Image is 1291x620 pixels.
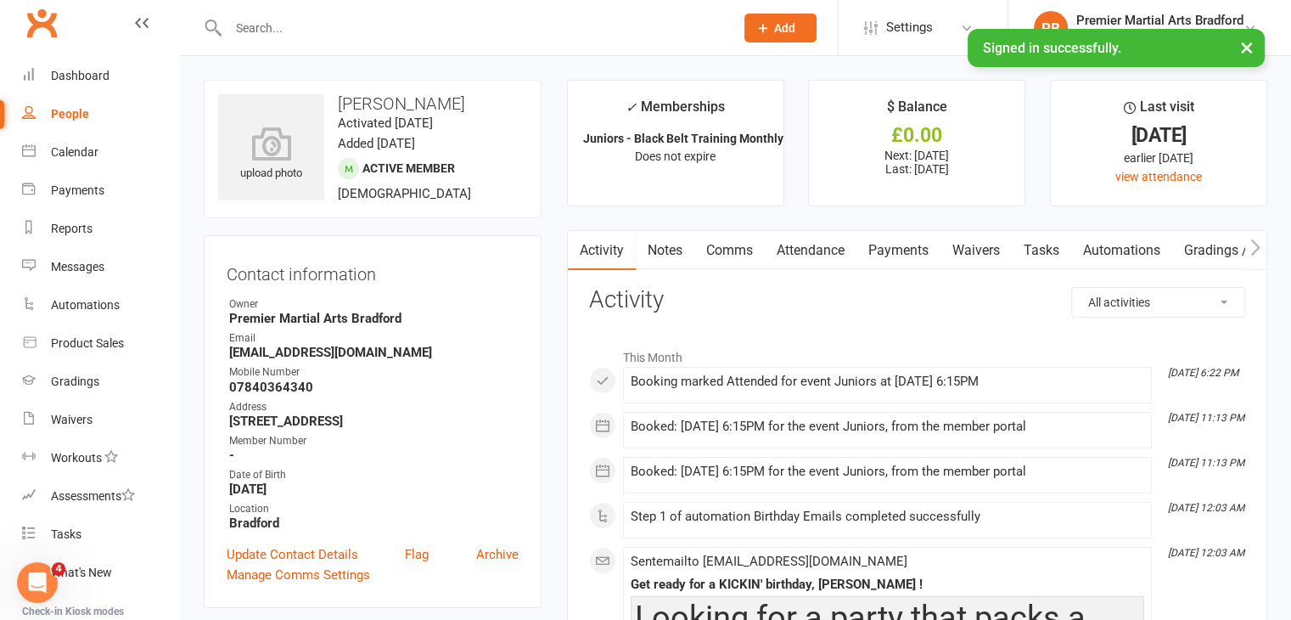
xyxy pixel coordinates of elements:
[338,136,415,151] time: Added [DATE]
[229,380,519,395] strong: 07840364340
[1168,502,1244,514] i: [DATE] 12:03 AM
[362,161,455,175] span: Active member
[51,451,102,465] div: Workouts
[229,311,519,326] strong: Premier Martial Arts Bradford
[22,439,179,477] a: Workouts
[694,231,765,270] a: Comms
[22,516,179,554] a: Tasks
[1124,96,1194,127] div: Last visit
[51,336,124,350] div: Product Sales
[227,565,370,585] a: Manage Comms Settings
[1066,149,1251,167] div: earlier [DATE]
[51,145,98,159] div: Calendar
[765,231,856,270] a: Attendance
[338,186,471,201] span: [DEMOGRAPHIC_DATA]
[1066,127,1251,144] div: [DATE]
[631,420,1144,434] div: Booked: [DATE] 6:15PM for the event Juniors, from the member portal
[635,149,716,163] span: Does not expire
[583,132,783,145] strong: Juniors - Black Belt Training Monthly
[229,296,519,313] div: Owner
[229,516,519,531] strong: Bradford
[1076,28,1243,43] div: Premier Martial Arts Bradford
[218,127,324,183] div: upload photo
[589,287,1245,313] h3: Activity
[22,324,179,363] a: Product Sales
[1168,457,1244,469] i: [DATE] 11:13 PM
[856,231,940,270] a: Payments
[223,16,722,40] input: Search...
[51,183,104,197] div: Payments
[22,248,179,286] a: Messages
[824,127,1009,144] div: £0.00
[51,222,93,235] div: Reports
[51,298,120,312] div: Automations
[22,133,179,172] a: Calendar
[887,96,947,127] div: $ Balance
[1034,11,1068,45] div: PB
[229,482,519,497] strong: [DATE]
[229,364,519,380] div: Mobile Number
[338,116,433,131] time: Activated [DATE]
[983,40,1121,56] span: Signed in successfully.
[52,562,65,576] span: 4
[626,99,637,116] i: ✓
[51,489,135,503] div: Assessments
[229,501,519,517] div: Location
[626,96,725,127] div: Memberships
[940,231,1012,270] a: Waivers
[1168,412,1244,424] i: [DATE] 11:13 PM
[229,433,519,449] div: Member Number
[774,21,795,35] span: Add
[51,260,104,273] div: Messages
[229,414,519,429] strong: [STREET_ADDRESS]
[631,510,1144,524] div: Step 1 of automation Birthday Emails completed successfully
[218,94,527,113] h3: [PERSON_NAME]
[22,210,179,248] a: Reports
[405,544,429,565] a: Flag
[51,413,93,426] div: Waivers
[886,8,933,47] span: Settings
[227,258,519,284] h3: Contact information
[568,231,636,270] a: Activity
[631,375,1144,389] div: Booking marked Attended for event Juniors at [DATE] 6:15PM
[20,2,63,44] a: Clubworx
[22,554,179,592] a: What's New
[51,107,89,121] div: People
[22,286,179,324] a: Automations
[636,231,694,270] a: Notes
[1012,231,1071,270] a: Tasks
[631,578,1144,592] div: Get ready for a KICKIN' birthday, [PERSON_NAME] !
[1168,547,1244,559] i: [DATE] 12:03 AM
[744,14,817,42] button: Add
[824,149,1009,176] p: Next: [DATE] Last: [DATE]
[17,562,58,603] iframe: Intercom live chat
[1071,231,1172,270] a: Automations
[229,448,519,463] strong: -
[22,477,179,516] a: Assessments
[631,465,1144,479] div: Booked: [DATE] 6:15PM for the event Juniors, from the member portal
[229,345,519,360] strong: [EMAIL_ADDRESS][DOMAIN_NAME]
[22,95,179,133] a: People
[1168,367,1238,379] i: [DATE] 6:22 PM
[51,527,81,541] div: Tasks
[22,172,179,210] a: Payments
[589,340,1245,367] li: This Month
[51,69,109,82] div: Dashboard
[22,363,179,401] a: Gradings
[229,399,519,415] div: Address
[476,544,519,565] a: Archive
[22,57,179,95] a: Dashboard
[631,554,907,569] span: Sent email to [EMAIL_ADDRESS][DOMAIN_NAME]
[229,467,519,483] div: Date of Birth
[51,566,112,579] div: What's New
[229,330,519,347] div: Email
[1232,29,1262,65] button: ×
[1115,170,1202,183] a: view attendance
[22,401,179,439] a: Waivers
[1076,13,1243,28] div: Premier Martial Arts Bradford
[51,375,99,388] div: Gradings
[227,544,358,565] a: Update Contact Details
